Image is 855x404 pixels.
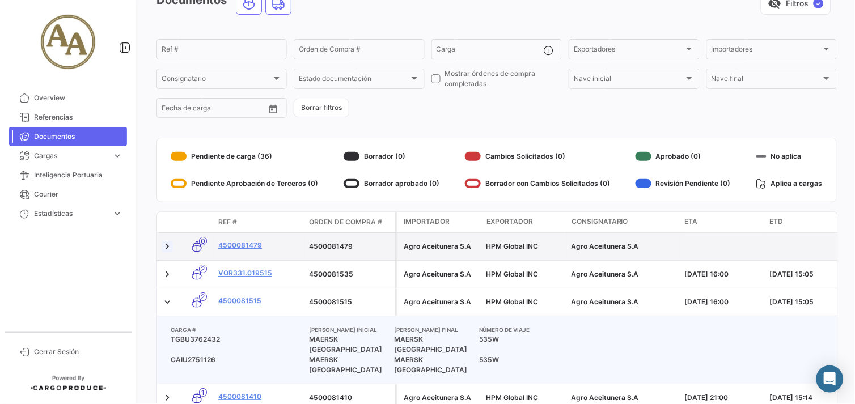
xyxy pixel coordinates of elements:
[685,297,761,307] div: [DATE] 16:00
[404,269,477,279] div: Agro Aceitunera S.A
[199,265,207,273] span: 2
[199,292,207,301] span: 2
[486,269,562,279] div: HPM Global INC
[9,127,127,146] a: Documentos
[166,325,304,334] h4: CARGA #
[574,76,684,84] span: Nave inicial
[685,216,698,227] span: ETA
[685,269,761,279] div: [DATE] 16:00
[9,185,127,204] a: Courier
[756,147,823,165] div: No aplica
[162,76,272,84] span: Consignatario
[304,334,390,355] span: MAERSK [GEOGRAPHIC_DATA]
[112,151,122,161] span: expand_more
[309,393,391,403] div: 4500081410
[770,393,846,403] div: [DATE] 15:14
[304,355,390,375] span: MAERSK [GEOGRAPHIC_DATA]
[397,212,482,232] datatable-header-cell: Importador
[309,217,382,227] span: Orden de Compra #
[299,76,409,84] span: Estado documentación
[465,175,610,193] div: Borrador con Cambios Solicitados (0)
[344,147,439,165] div: Borrador (0)
[34,131,122,142] span: Documentos
[218,268,300,278] a: VOR331.019515
[9,88,127,108] a: Overview
[309,241,391,252] div: 4500081479
[390,334,475,355] span: MAERSK [GEOGRAPHIC_DATA]
[40,14,96,70] img: 852fc388-10ad-47fd-b232-e98225ca49a8.jpg
[770,269,846,279] div: [DATE] 15:05
[166,355,304,365] span: CAIU2751126
[34,93,122,103] span: Overview
[636,175,731,193] div: Revisión Pendiente (0)
[404,216,450,227] span: Importador
[265,100,282,117] button: Open calendar
[486,241,562,252] div: HPM Global INC
[162,241,173,252] a: Expand/Collapse Row
[404,297,477,307] div: Agro Aceitunera S.A
[404,241,477,252] div: Agro Aceitunera S.A
[816,365,844,393] div: Abrir Intercom Messenger
[199,388,207,397] span: 1
[486,216,533,227] span: Exportador
[9,165,127,185] a: Inteligencia Portuaria
[214,212,304,232] datatable-header-cell: Ref #
[756,175,823,193] div: Aplica a cargas
[9,108,127,127] a: Referencias
[344,175,439,193] div: Borrador aprobado (0)
[475,334,560,345] span: 535W
[309,269,391,279] div: 4500081535
[162,296,173,308] a: Expand/Collapse Row
[218,296,300,306] a: 4500081515
[34,209,108,219] span: Estadísticas
[390,325,475,334] h4: [PERSON_NAME] FINAL
[171,175,318,193] div: Pendiente Aprobación de Terceros (0)
[572,216,628,227] span: Consignatario
[171,147,318,165] div: Pendiente de carga (36)
[680,212,765,232] datatable-header-cell: ETA
[199,237,207,245] span: 0
[712,47,822,55] span: Importadores
[390,355,475,375] span: MAERSK [GEOGRAPHIC_DATA]
[574,47,684,55] span: Exportadores
[685,393,761,403] div: [DATE] 21:00
[218,217,237,227] span: Ref #
[572,297,639,306] span: Agro Aceitunera S.A
[482,212,567,232] datatable-header-cell: Exportador
[34,170,122,180] span: Inteligencia Portuaria
[304,325,390,334] h4: [PERSON_NAME] INICIAL
[294,99,349,117] button: Borrar filtros
[34,112,122,122] span: Referencias
[445,69,562,89] span: Mostrar órdenes de compra completadas
[162,269,173,280] a: Expand/Collapse Row
[636,147,731,165] div: Aprobado (0)
[309,297,391,307] div: 4500081515
[770,216,784,227] span: ETD
[572,393,639,402] span: Agro Aceitunera S.A
[218,392,300,402] a: 4500081410
[404,393,477,403] div: Agro Aceitunera S.A
[34,347,122,357] span: Cerrar Sesión
[166,334,304,345] span: TGBU3762432
[712,76,822,84] span: Nave final
[475,355,560,365] span: 535W
[34,151,108,161] span: Cargas
[190,106,239,114] input: Hasta
[770,297,846,307] div: [DATE] 15:05
[304,212,395,232] datatable-header-cell: Orden de Compra #
[162,392,173,403] a: Expand/Collapse Row
[567,212,680,232] datatable-header-cell: Consignatario
[572,242,639,250] span: Agro Aceitunera S.A
[765,212,850,232] datatable-header-cell: ETD
[180,218,214,227] datatable-header-cell: Modo de Transporte
[112,209,122,219] span: expand_more
[162,106,182,114] input: Desde
[475,325,560,334] h4: NÚMERO DE VIAJE
[486,393,562,403] div: HPM Global INC
[218,240,300,250] a: 4500081479
[34,189,122,199] span: Courier
[572,270,639,278] span: Agro Aceitunera S.A
[486,297,562,307] div: HPM Global INC
[465,147,610,165] div: Cambios Solicitados (0)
